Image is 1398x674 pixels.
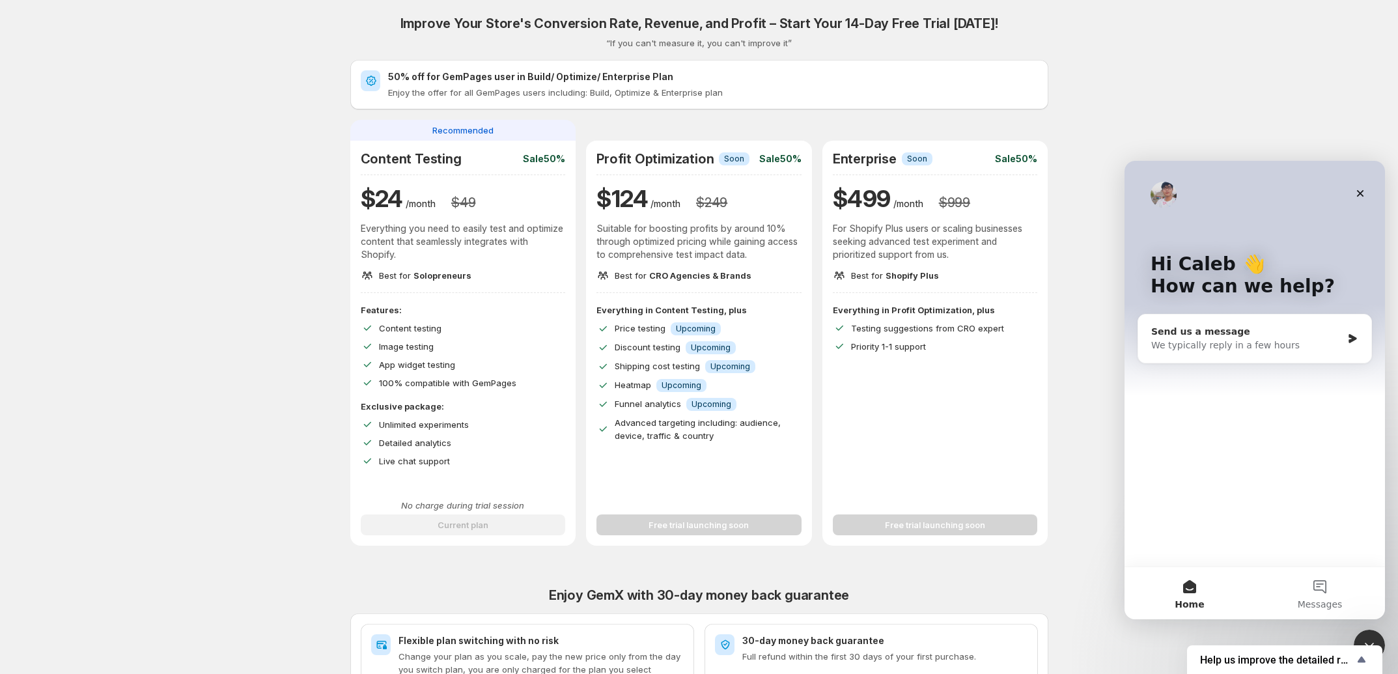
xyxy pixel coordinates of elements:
p: Sale 50% [523,152,565,165]
h1: $ 24 [361,183,403,214]
p: Exclusive package: [361,400,566,413]
p: Everything in Profit Optimization, plus [833,303,1038,316]
h2: Flexible plan switching with no risk [398,634,684,647]
span: CRO Agencies & Brands [649,270,751,281]
span: Unlimited experiments [379,419,469,430]
span: Priority 1-1 support [851,341,926,352]
span: Soon [724,154,744,164]
span: Shopify Plus [886,270,939,281]
span: App widget testing [379,359,455,370]
p: /month [650,197,680,210]
h2: Profit Optimization [596,151,714,167]
span: Image testing [379,341,434,352]
h3: $ 249 [696,195,727,210]
p: No charge during trial session [361,499,566,512]
p: Everything in Content Testing, plus [596,303,802,316]
h3: $ 999 [939,195,970,210]
p: Everything you need to easily test and optimize content that seamlessly integrates with Shopify. [361,222,566,261]
iframe: Intercom live chat [1125,161,1385,619]
span: Recommended [432,124,494,137]
p: Sale 50% [995,152,1037,165]
p: Best for [851,269,939,282]
span: Content testing [379,323,441,333]
span: Shipping cost testing [615,361,700,371]
iframe: Intercom live chat [1354,630,1385,661]
span: Upcoming [691,343,731,353]
p: For Shopify Plus users or scaling businesses seeking advanced test experiment and prioritized sup... [833,222,1038,261]
p: Enjoy the offer for all GemPages users including: Build, Optimize & Enterprise plan [388,86,1038,99]
p: Best for [615,269,751,282]
span: Detailed analytics [379,438,451,448]
span: Upcoming [662,380,701,391]
span: Soon [907,154,927,164]
p: /month [406,197,436,210]
button: Show survey - Help us improve the detailed report for A/B campaigns [1200,652,1369,667]
h1: $ 499 [833,183,891,214]
span: Live chat support [379,456,450,466]
h1: $ 124 [596,183,648,214]
span: Testing suggestions from CRO expert [851,323,1004,333]
span: Solopreneurs [413,270,471,281]
span: Help us improve the detailed report for A/B campaigns [1200,654,1354,666]
p: Suitable for boosting profits by around 10% through optimized pricing while gaining access to com... [596,222,802,261]
h2: Improve Your Store's Conversion Rate, Revenue, and Profit – Start Your 14-Day Free Trial [DATE]! [400,16,998,31]
h2: Content Testing [361,151,462,167]
p: Full refund within the first 30 days of your first purchase. [742,650,1028,663]
h2: Enjoy GemX with 30-day money back guarantee [350,587,1048,603]
p: Features: [361,303,566,316]
h2: Enterprise [833,151,897,167]
h2: 50% off for GemPages user in Build/ Optimize/ Enterprise Plan [388,70,1038,83]
h3: $ 49 [451,195,475,210]
span: Discount testing [615,342,680,352]
p: “If you can't measure it, you can't improve it” [606,36,792,49]
span: Heatmap [615,380,651,390]
span: 100% compatible with GemPages [379,378,516,388]
p: Best for [379,269,471,282]
span: Upcoming [710,361,750,372]
h2: 30-day money back guarantee [742,634,1028,647]
span: Funnel analytics [615,399,681,409]
span: Upcoming [676,324,716,334]
span: Advanced targeting including: audience, device, traffic & country [615,417,781,441]
p: /month [893,197,923,210]
span: Upcoming [692,399,731,410]
span: Price testing [615,323,665,333]
p: Sale 50% [759,152,802,165]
